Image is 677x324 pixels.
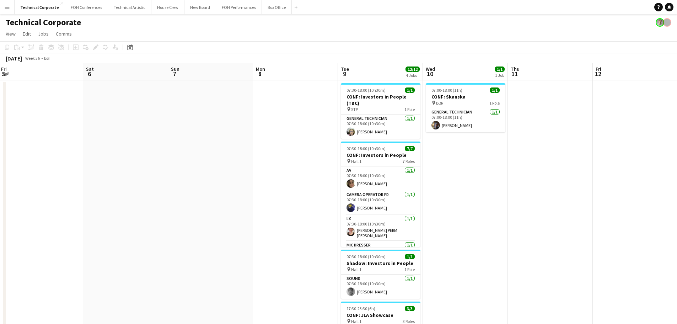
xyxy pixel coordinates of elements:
h1: Technical Corporate [6,17,81,28]
span: Jobs [38,31,49,37]
app-user-avatar: Gabrielle Barr [663,18,671,27]
button: Box Office [262,0,292,14]
span: Edit [23,31,31,37]
button: Technical Corporate [15,0,65,14]
a: Comms [53,29,75,38]
button: House Crew [151,0,184,14]
span: Week 36 [23,55,41,61]
a: Edit [20,29,34,38]
a: View [3,29,18,38]
div: BST [44,55,51,61]
button: FOH Performances [216,0,262,14]
button: FOH Conferences [65,0,108,14]
span: View [6,31,16,37]
a: Jobs [35,29,52,38]
button: New Board [184,0,216,14]
app-user-avatar: Tom PERM Jeyes [656,18,664,27]
div: [DATE] [6,55,22,62]
span: Comms [56,31,72,37]
button: Technical Artistic [108,0,151,14]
